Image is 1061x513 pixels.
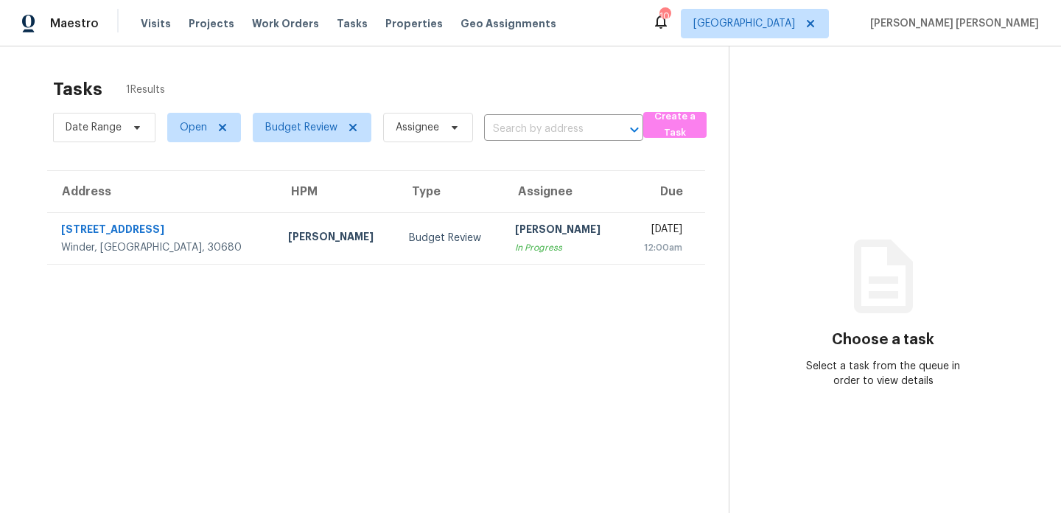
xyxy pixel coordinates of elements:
[47,171,276,212] th: Address
[461,16,556,31] span: Geo Assignments
[265,120,337,135] span: Budget Review
[864,16,1039,31] span: [PERSON_NAME] [PERSON_NAME]
[643,112,707,138] button: Create a Task
[396,120,439,135] span: Assignee
[385,16,443,31] span: Properties
[659,9,670,24] div: 104
[624,119,645,140] button: Open
[515,240,612,255] div: In Progress
[832,332,934,347] h3: Choose a task
[288,229,385,248] div: [PERSON_NAME]
[126,83,165,97] span: 1 Results
[693,16,795,31] span: [GEOGRAPHIC_DATA]
[624,171,705,212] th: Due
[409,231,491,245] div: Budget Review
[61,240,265,255] div: Winder, [GEOGRAPHIC_DATA], 30680
[180,120,207,135] span: Open
[503,171,624,212] th: Assignee
[636,222,682,240] div: [DATE]
[61,222,265,240] div: [STREET_ADDRESS]
[66,120,122,135] span: Date Range
[397,171,503,212] th: Type
[651,108,699,142] span: Create a Task
[141,16,171,31] span: Visits
[252,16,319,31] span: Work Orders
[50,16,99,31] span: Maestro
[53,82,102,97] h2: Tasks
[484,118,602,141] input: Search by address
[189,16,234,31] span: Projects
[276,171,397,212] th: HPM
[515,222,612,240] div: [PERSON_NAME]
[636,240,682,255] div: 12:00am
[337,18,368,29] span: Tasks
[806,359,960,388] div: Select a task from the queue in order to view details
